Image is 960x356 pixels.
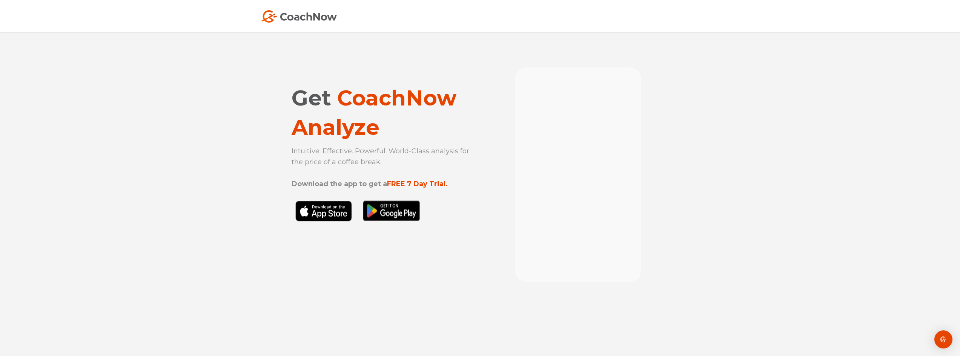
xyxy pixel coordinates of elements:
strong: Download the app to get a [292,180,387,188]
span: Get [292,85,331,111]
p: Intuitive. Effective. Powerful. World-Class analysis for the price of a coffee break. [292,146,473,189]
span: CoachNow Analyze [292,85,456,140]
img: Coach Now [261,10,337,23]
img: Black Download CoachNow on the App Store Button [292,200,424,238]
div: Open Intercom Messenger [934,330,952,348]
strong: FREE 7 Day Trial. [387,180,448,188]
